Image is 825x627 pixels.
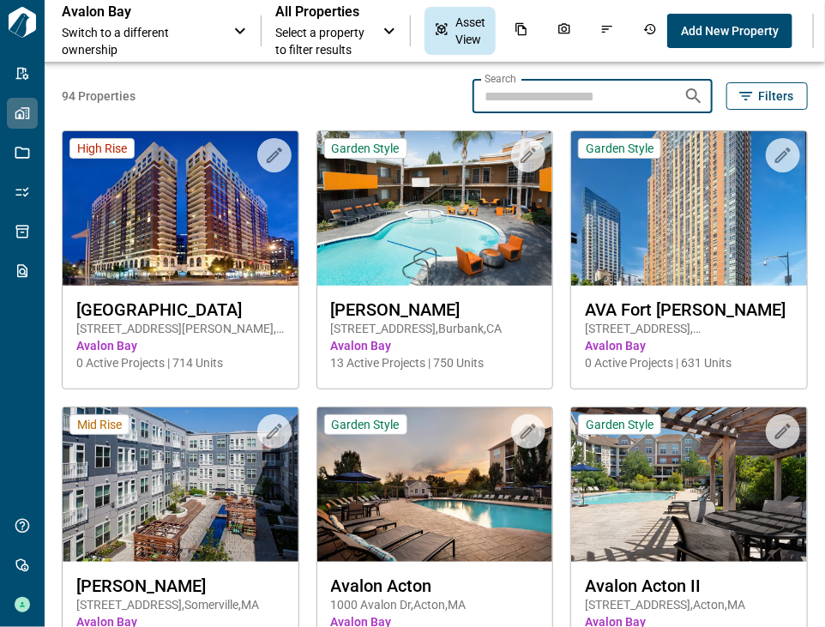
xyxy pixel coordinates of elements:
[76,337,285,354] span: Avalon Bay
[317,131,553,286] img: property-asset
[726,82,808,110] button: Filters
[62,24,216,58] span: Switch to a different ownership
[585,576,793,596] span: Avalon Acton II
[681,22,779,39] span: Add New Property
[62,3,216,21] p: Avalon Bay
[758,87,793,105] span: Filters
[667,14,792,48] button: Add New Property
[586,141,653,156] span: Garden Style
[331,354,539,371] span: 13 Active Projects | 750 Units
[331,576,539,596] span: Avalon Acton
[76,320,285,337] span: [STREET_ADDRESS][PERSON_NAME] , [GEOGRAPHIC_DATA] , VA
[571,407,807,562] img: property-asset
[332,141,400,156] span: Garden Style
[63,407,298,562] img: property-asset
[504,15,539,46] div: Documents
[586,417,653,432] span: Garden Style
[77,417,122,432] span: Mid Rise
[331,320,539,337] span: [STREET_ADDRESS] , Burbank , CA
[275,3,365,21] span: All Properties
[76,299,285,320] span: [GEOGRAPHIC_DATA]
[571,131,807,286] img: property-asset
[585,596,793,613] span: [STREET_ADDRESS] , Acton , MA
[77,141,127,156] span: High Rise
[332,417,400,432] span: Garden Style
[275,24,365,58] span: Select a property to filter results
[485,71,516,86] label: Search
[585,299,793,320] span: AVA Fort [PERSON_NAME]
[585,354,793,371] span: 0 Active Projects | 631 Units
[455,14,485,48] span: Asset View
[62,87,466,105] span: 94 Properties
[677,79,711,113] button: Search properties
[76,596,285,613] span: [STREET_ADDRESS] , Somerville , MA
[331,596,539,613] span: 1000 Avalon Dr , Acton , MA
[425,7,496,55] div: Asset View
[76,354,285,371] span: 0 Active Projects | 714 Units
[585,320,793,337] span: [STREET_ADDRESS] , [GEOGRAPHIC_DATA] , NY
[331,337,539,354] span: Avalon Bay
[76,576,285,596] span: [PERSON_NAME]
[63,131,298,286] img: property-asset
[331,299,539,320] span: [PERSON_NAME]
[585,337,793,354] span: Avalon Bay
[590,15,624,46] div: Issues & Info
[317,407,553,562] img: property-asset
[547,15,581,46] div: Photos
[633,15,667,46] div: Job History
